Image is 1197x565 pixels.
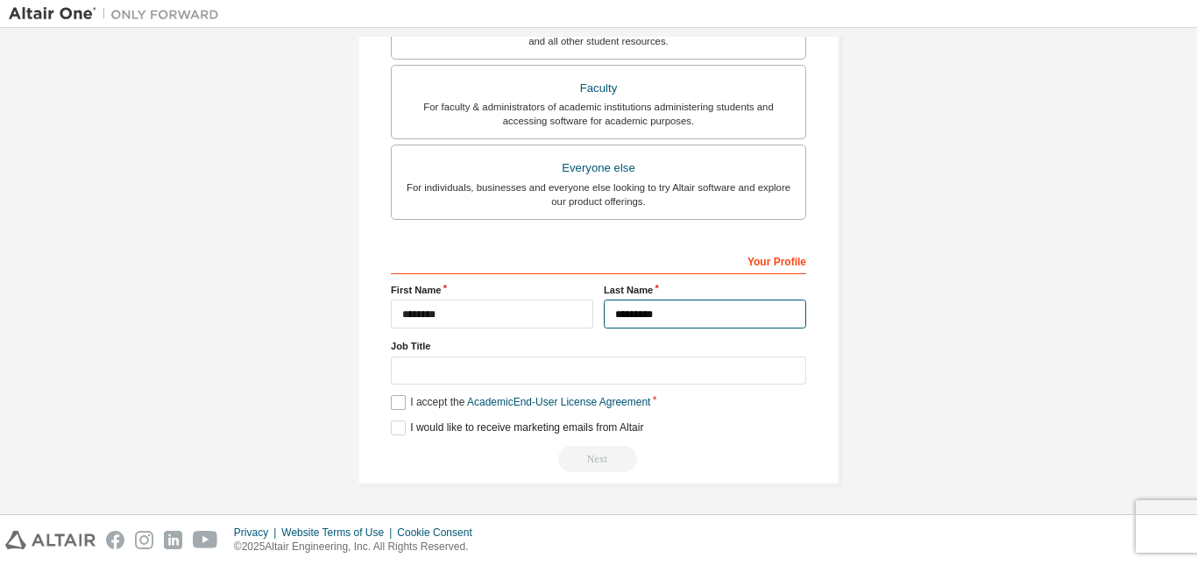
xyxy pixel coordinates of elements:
img: instagram.svg [135,531,153,549]
div: Website Terms of Use [281,526,397,540]
div: Cookie Consent [397,526,482,540]
label: First Name [391,283,593,297]
div: For faculty & administrators of academic institutions administering students and accessing softwa... [402,100,795,128]
div: Privacy [234,526,281,540]
label: I accept the [391,395,650,410]
img: youtube.svg [193,531,218,549]
div: Everyone else [402,156,795,180]
div: For individuals, businesses and everyone else looking to try Altair software and explore our prod... [402,180,795,208]
div: Your Profile [391,246,806,274]
label: Job Title [391,339,806,353]
p: © 2025 Altair Engineering, Inc. All Rights Reserved. [234,540,483,554]
div: Faculty [402,76,795,101]
a: Academic End-User License Agreement [467,396,650,408]
img: Altair One [9,5,228,23]
img: altair_logo.svg [5,531,96,549]
img: facebook.svg [106,531,124,549]
img: linkedin.svg [164,531,182,549]
div: Read and acccept EULA to continue [391,446,806,472]
label: I would like to receive marketing emails from Altair [391,420,643,435]
label: Last Name [604,283,806,297]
